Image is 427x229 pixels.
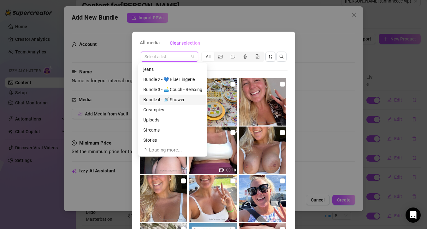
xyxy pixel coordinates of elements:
[279,54,284,59] span: search
[139,84,206,95] div: Bundle 3 - 🛋️ Couch - Relaxing
[139,105,206,115] div: Creampies
[255,54,260,59] span: file-gif
[140,39,160,47] span: All media
[140,175,187,222] img: media
[139,125,206,135] div: Streams
[201,52,264,62] div: segmented control
[243,54,247,59] span: audio
[189,127,237,174] img: media
[406,207,421,223] div: Open Intercom Messenger
[202,52,214,61] div: All
[218,54,222,59] span: picture
[143,66,202,73] div: jeans
[143,96,202,103] div: Bundle 4 - 🚿 Shower
[239,127,286,174] img: media
[265,52,276,62] button: sort-descending
[165,38,205,48] button: Clear selection
[139,135,206,145] div: Stories
[143,116,202,123] div: Uploads
[139,74,206,84] div: Bundle 2 - 💙 Blue Lingerie
[239,175,286,222] img: media
[226,168,236,172] span: 00:18
[170,40,200,46] span: Clear selection
[189,78,237,126] img: media
[143,127,202,133] div: Streams
[139,64,206,74] div: jeans
[189,175,237,222] img: media
[143,86,202,93] div: Bundle 3 - 🛋️ Couch - Relaxing
[231,54,235,59] span: video-camera
[143,76,202,83] div: Bundle 2 - 💙 Blue Lingerie
[139,115,206,125] div: Uploads
[239,78,286,126] img: media
[142,148,146,152] span: loading
[143,106,202,113] div: Creampies
[268,54,273,59] span: sort-descending
[219,168,224,172] span: video-camera
[149,146,182,154] span: Loading more...
[139,95,206,105] div: Bundle 4 - 🚿 Shower
[143,137,202,144] div: Stories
